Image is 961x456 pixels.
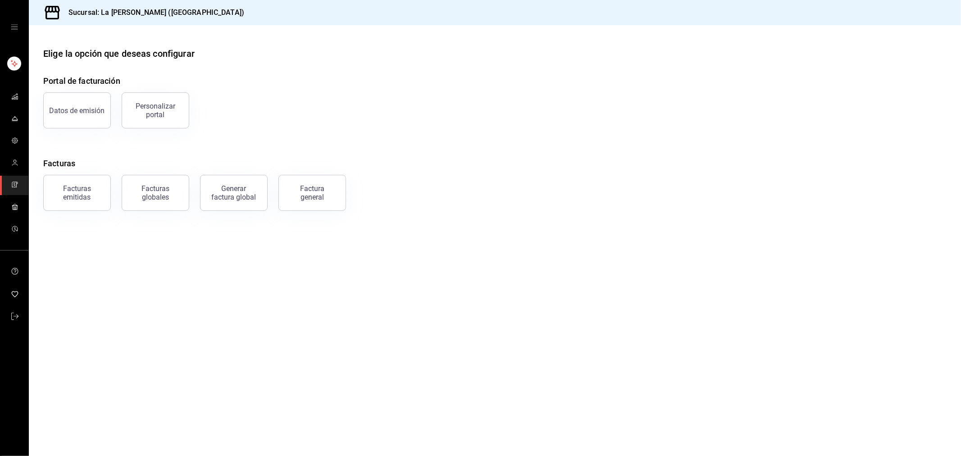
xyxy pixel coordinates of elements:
button: Facturas emitidas [43,175,111,211]
button: Personalizar portal [122,92,189,128]
button: Factura general [278,175,346,211]
button: open drawer [11,23,18,31]
button: Generar factura global [200,175,268,211]
div: Facturas globales [128,184,183,201]
h3: Sucursal: La [PERSON_NAME] ([GEOGRAPHIC_DATA]) [61,7,244,18]
h4: Portal de facturación [43,75,947,87]
button: Facturas globales [122,175,189,211]
h4: Facturas [43,157,947,169]
div: Factura general [290,184,335,201]
div: Datos de emisión [50,106,105,115]
div: Facturas emitidas [49,184,105,201]
button: Datos de emisión [43,92,111,128]
div: Generar factura global [211,184,256,201]
div: Elige la opción que deseas configurar [43,47,195,60]
div: Personalizar portal [128,102,183,119]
